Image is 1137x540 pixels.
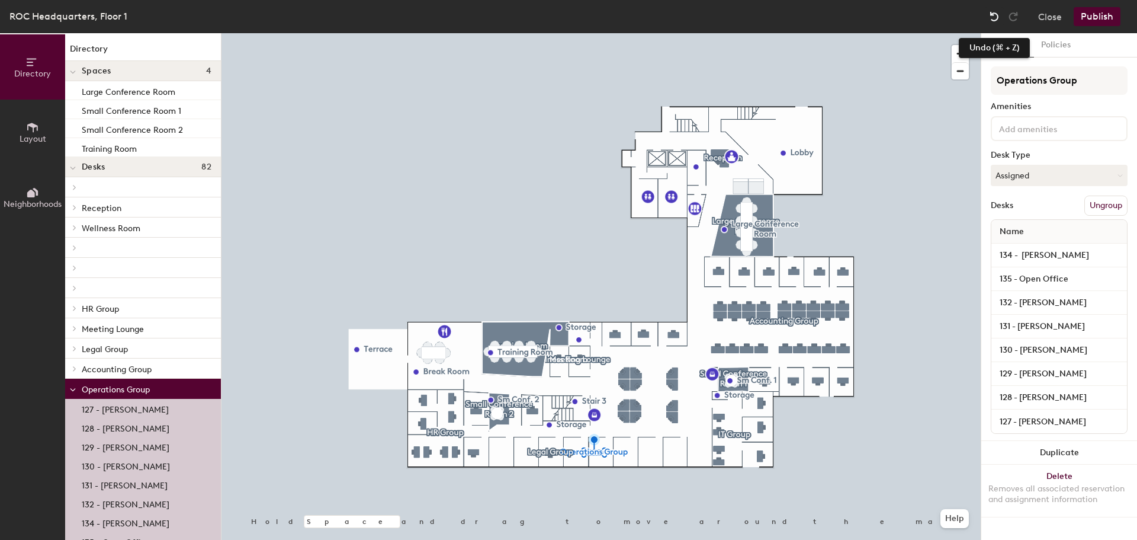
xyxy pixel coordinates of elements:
[994,389,1125,406] input: Unnamed desk
[82,458,170,472] p: 130 - [PERSON_NAME]
[988,11,1000,23] img: Undo
[988,484,1130,505] div: Removes all associated reservation and assignment information
[9,9,127,24] div: ROC Headquarters, Floor 1
[994,221,1030,242] span: Name
[940,509,969,528] button: Help
[82,66,111,76] span: Spaces
[994,342,1125,359] input: Unnamed desk
[1074,7,1120,26] button: Publish
[82,162,105,172] span: Desks
[82,477,168,491] p: 131 - [PERSON_NAME]
[82,344,128,354] span: Legal Group
[82,515,169,529] p: 134 - [PERSON_NAME]
[994,413,1125,430] input: Unnamed desk
[82,304,119,314] span: HR Group
[82,223,140,234] span: Wellness Room
[82,420,169,434] p: 128 - [PERSON_NAME]
[1038,7,1062,26] button: Close
[981,441,1137,465] button: Duplicate
[82,385,150,395] span: Operations Group
[994,318,1125,335] input: Unnamed desk
[82,496,169,510] p: 132 - [PERSON_NAME]
[994,271,1125,287] input: Unnamed desk
[82,103,181,116] p: Small Conference Room 1
[997,121,1103,135] input: Add amenities
[1034,33,1078,57] button: Policies
[82,140,137,154] p: Training Room
[206,66,211,76] span: 4
[991,201,1013,210] div: Desks
[994,295,1125,311] input: Unnamed desk
[994,247,1125,264] input: Unnamed desk
[991,102,1128,111] div: Amenities
[992,33,1034,57] button: Details
[991,165,1128,186] button: Assigned
[20,134,46,144] span: Layout
[981,465,1137,517] button: DeleteRemoves all associated reservation and assignment information
[14,69,51,79] span: Directory
[82,324,144,334] span: Meeting Lounge
[82,122,183,135] p: Small Conference Room 2
[82,203,121,213] span: Reception
[994,366,1125,382] input: Unnamed desk
[991,151,1128,160] div: Desk Type
[1084,196,1128,216] button: Ungroup
[82,84,175,97] p: Large Conference Room
[82,401,169,415] p: 127 - [PERSON_NAME]
[201,162,211,172] span: 82
[65,43,221,61] h1: Directory
[1007,11,1019,23] img: Redo
[4,199,62,209] span: Neighborhoods
[82,365,152,375] span: Accounting Group
[82,439,169,453] p: 129 - [PERSON_NAME]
